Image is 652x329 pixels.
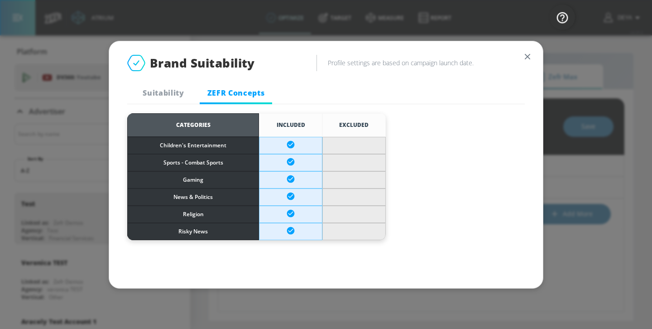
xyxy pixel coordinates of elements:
[133,88,194,98] span: Suitability
[128,227,258,237] span: Risky News
[128,175,258,185] span: Gaming
[339,121,369,129] span: EXCLUDED
[150,55,255,71] span: Brand Suitability
[328,58,525,67] h6: Profile settings are based on campaign launch date.
[128,209,258,219] span: Religion
[127,113,259,137] th: Categories
[128,192,258,202] span: News & Politics
[128,140,258,150] span: Children's Entertainment
[205,88,267,98] span: ZEFR Concepts
[277,121,305,129] span: INCLUDED
[550,5,575,30] button: Open Resource Center
[128,158,258,168] span: Sports - Combat Sports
